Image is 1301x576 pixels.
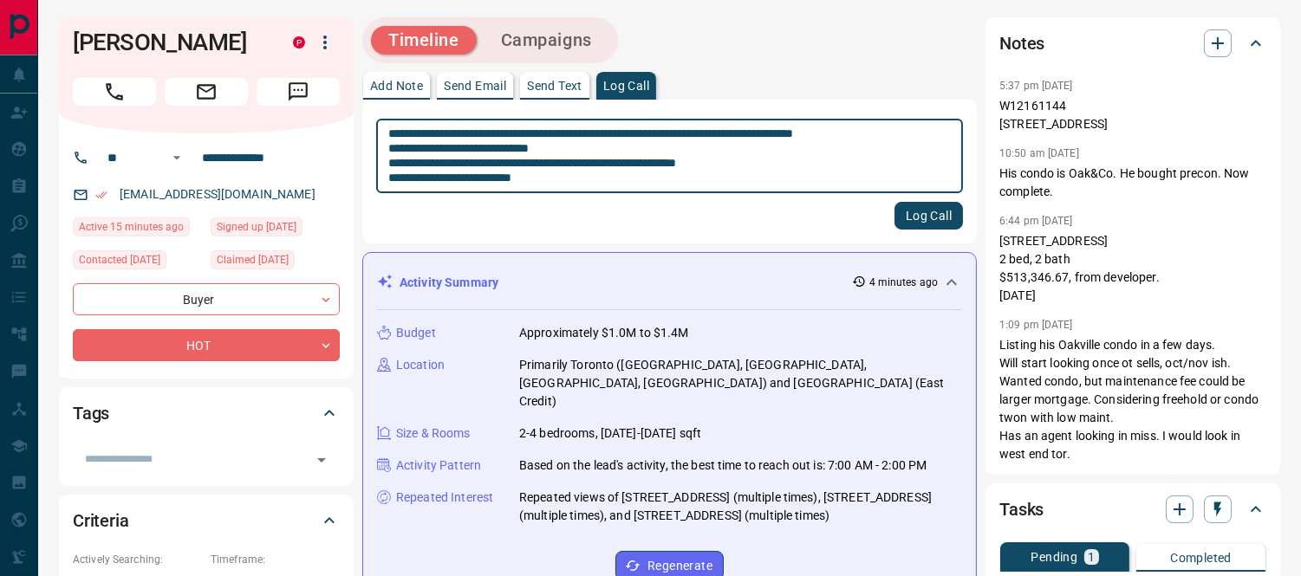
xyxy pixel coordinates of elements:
p: His condo is Oak&Co. He bought precon. Now complete. [999,165,1266,201]
h2: Tasks [999,495,1044,523]
button: Open [166,147,187,168]
p: Primarily Toronto ([GEOGRAPHIC_DATA], [GEOGRAPHIC_DATA], [GEOGRAPHIC_DATA], [GEOGRAPHIC_DATA]) an... [519,356,962,411]
p: Budget [396,324,436,342]
p: [STREET_ADDRESS] 2 bed, 2 bath $513,346.67, from developer. [DATE] [999,232,1266,305]
p: 2-4 bedrooms, [DATE]-[DATE] sqft [519,424,701,443]
p: Add Note [370,80,423,92]
span: Active 15 minutes ago [79,218,184,236]
button: Campaigns [484,26,609,55]
button: Log Call [894,202,963,230]
p: Actively Searching: [73,552,202,567]
div: Tue Sep 16 2025 [73,217,202,242]
p: Send Text [527,80,582,92]
div: Tasks [999,489,1266,530]
div: Activity Summary4 minutes ago [377,267,962,299]
p: Timeframe: [211,552,340,567]
h2: Criteria [73,507,129,534]
p: 1 [1088,551,1095,563]
p: Location [396,356,445,374]
p: 4 minutes ago [869,275,938,290]
p: Completed [1170,552,1232,564]
div: Tags [73,392,340,434]
div: HOT [73,329,340,361]
h1: [PERSON_NAME] [73,29,267,56]
p: Listing his Oakville condo in a few days. Will start looking once ot sells, oct/nov ish. Wanted c... [999,336,1266,463]
p: Pending [1031,551,1077,563]
p: Size & Rooms [396,424,471,443]
svg: Email Verified [95,189,107,201]
p: Log Call [603,80,649,92]
p: 5:37 pm [DATE] [999,80,1073,92]
p: Approximately $1.0M to $1.4M [519,324,689,342]
span: Call [73,78,156,106]
button: Open [309,448,334,472]
div: Criteria [73,500,340,541]
p: W12161144 [STREET_ADDRESS] [999,97,1266,133]
p: Based on the lead's activity, the best time to reach out is: 7:00 AM - 2:00 PM [519,456,927,475]
p: 6:44 pm [DATE] [999,215,1073,227]
a: [EMAIL_ADDRESS][DOMAIN_NAME] [120,187,315,201]
span: Signed up [DATE] [217,218,296,236]
div: Buyer [73,283,340,315]
p: 1:09 pm [DATE] [999,319,1073,331]
div: Sat Sep 06 2025 [211,217,340,242]
span: Email [165,78,248,106]
div: Notes [999,23,1266,64]
div: Sun Sep 07 2025 [211,250,340,275]
p: Activity Pattern [396,456,481,475]
span: Claimed [DATE] [217,251,289,269]
h2: Notes [999,29,1044,57]
p: Repeated Interest [396,489,493,507]
p: Activity Summary [400,274,498,292]
p: 10:50 am [DATE] [999,147,1079,159]
button: Timeline [371,26,477,55]
span: Message [257,78,340,106]
h2: Tags [73,399,109,427]
div: Sun Sep 07 2025 [73,250,202,275]
span: Contacted [DATE] [79,251,160,269]
div: property.ca [293,36,305,49]
p: Repeated views of [STREET_ADDRESS] (multiple times), [STREET_ADDRESS] (multiple times), and [STRE... [519,489,962,525]
p: Send Email [444,80,506,92]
